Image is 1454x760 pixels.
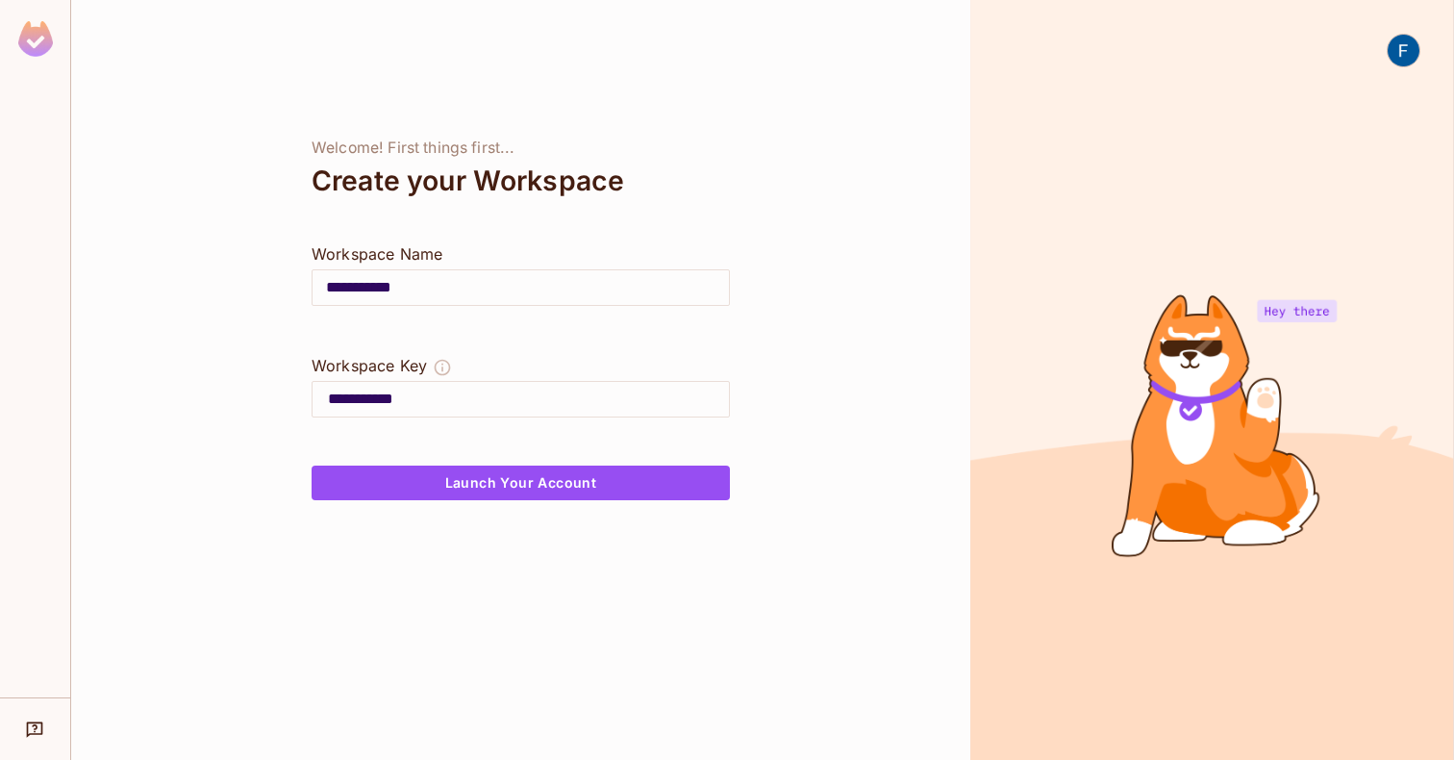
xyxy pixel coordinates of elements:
[433,354,452,381] button: The Workspace Key is unique, and serves as the identifier of your workspace.
[18,21,53,57] img: SReyMgAAAABJRU5ErkJggg==
[312,466,730,500] button: Launch Your Account
[1388,35,1419,66] img: Frances Lin
[312,354,427,377] div: Workspace Key
[13,710,57,748] div: Help & Updates
[312,242,730,266] div: Workspace Name
[312,139,730,158] div: Welcome! First things first...
[312,158,730,204] div: Create your Workspace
